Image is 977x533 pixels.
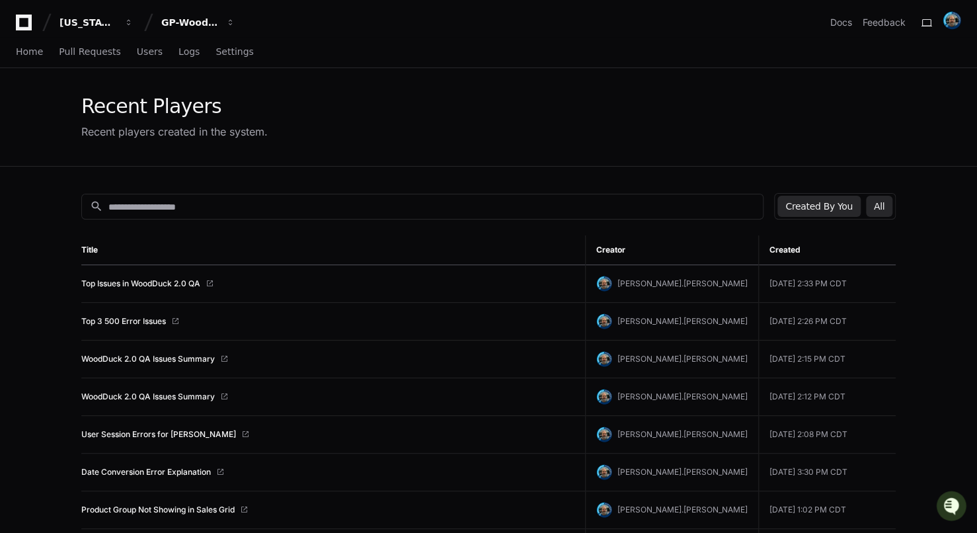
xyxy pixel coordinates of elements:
a: Users [137,37,163,67]
a: Product Group Not Showing in Sales Grid [81,505,235,515]
span: Settings [215,48,253,56]
a: Docs [830,16,852,29]
iframe: Open customer support [935,489,970,525]
span: [PERSON_NAME] [41,177,107,188]
img: avatar [596,502,612,518]
button: Feedback [863,16,906,29]
img: avatar [596,313,612,329]
img: avatar [596,389,612,405]
div: We're available if you need us! [59,112,182,122]
img: 7521149027303_d2c55a7ec3fe4098c2f6_72.png [28,99,52,122]
button: [US_STATE] Pacific [54,11,139,34]
th: Title [81,235,585,265]
div: [US_STATE] Pacific [59,16,116,29]
img: avatar [943,11,961,30]
td: [DATE] 2:12 PM CDT [758,378,896,416]
th: Creator [585,235,758,265]
div: Welcome [13,53,241,74]
span: • [110,177,114,188]
div: Start new chat [59,99,217,112]
div: Past conversations [13,144,89,155]
td: [DATE] 2:08 PM CDT [758,416,896,454]
span: [PERSON_NAME].[PERSON_NAME] [617,429,748,439]
span: Home [16,48,43,56]
span: [PERSON_NAME].[PERSON_NAME] [617,505,748,514]
span: [PERSON_NAME].[PERSON_NAME] [617,467,748,477]
img: avatar [596,427,612,442]
td: [DATE] 3:30 PM CDT [758,454,896,491]
span: [PERSON_NAME].[PERSON_NAME] [617,354,748,364]
span: Pylon [132,207,160,217]
button: All [866,196,892,217]
a: Top 3 500 Error Issues [81,316,166,327]
span: Users [137,48,163,56]
a: WoodDuck 2.0 QA Issues Summary [81,354,215,364]
button: GP-WoodDuck 2.0 [156,11,241,34]
a: Logs [178,37,200,67]
a: Top Issues in WoodDuck 2.0 QA [81,278,200,289]
div: GP-WoodDuck 2.0 [161,16,218,29]
span: Pull Requests [59,48,120,56]
mat-icon: search [90,200,103,213]
a: User Session Errors for [PERSON_NAME] [81,429,236,440]
a: Powered byPylon [93,206,160,217]
img: avatar [596,464,612,480]
td: [DATE] 2:15 PM CDT [758,341,896,378]
th: Created [758,235,896,265]
a: Date Conversion Error Explanation [81,467,211,477]
span: [PERSON_NAME].[PERSON_NAME] [617,316,748,326]
div: Recent players created in the system. [81,124,268,140]
img: 1756235613930-3d25f9e4-fa56-45dd-b3ad-e072dfbd1548 [26,178,37,188]
button: Start new chat [225,102,241,118]
span: [PERSON_NAME].[PERSON_NAME] [617,391,748,401]
img: PlayerZero [13,13,40,40]
img: 1756235613930-3d25f9e4-fa56-45dd-b3ad-e072dfbd1548 [13,99,37,122]
a: WoodDuck 2.0 QA Issues Summary [81,391,215,402]
a: Settings [215,37,253,67]
img: avatar [596,276,612,292]
a: Pull Requests [59,37,120,67]
span: Logs [178,48,200,56]
button: Created By You [777,196,860,217]
button: See all [205,142,241,157]
td: [DATE] 1:02 PM CDT [758,491,896,529]
td: [DATE] 2:26 PM CDT [758,303,896,341]
span: [DATE] [117,177,144,188]
img: avatar [596,351,612,367]
img: Matt Kasner [13,165,34,186]
div: Recent Players [81,95,268,118]
a: Home [16,37,43,67]
span: [PERSON_NAME].[PERSON_NAME] [617,278,748,288]
td: [DATE] 2:33 PM CDT [758,265,896,303]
